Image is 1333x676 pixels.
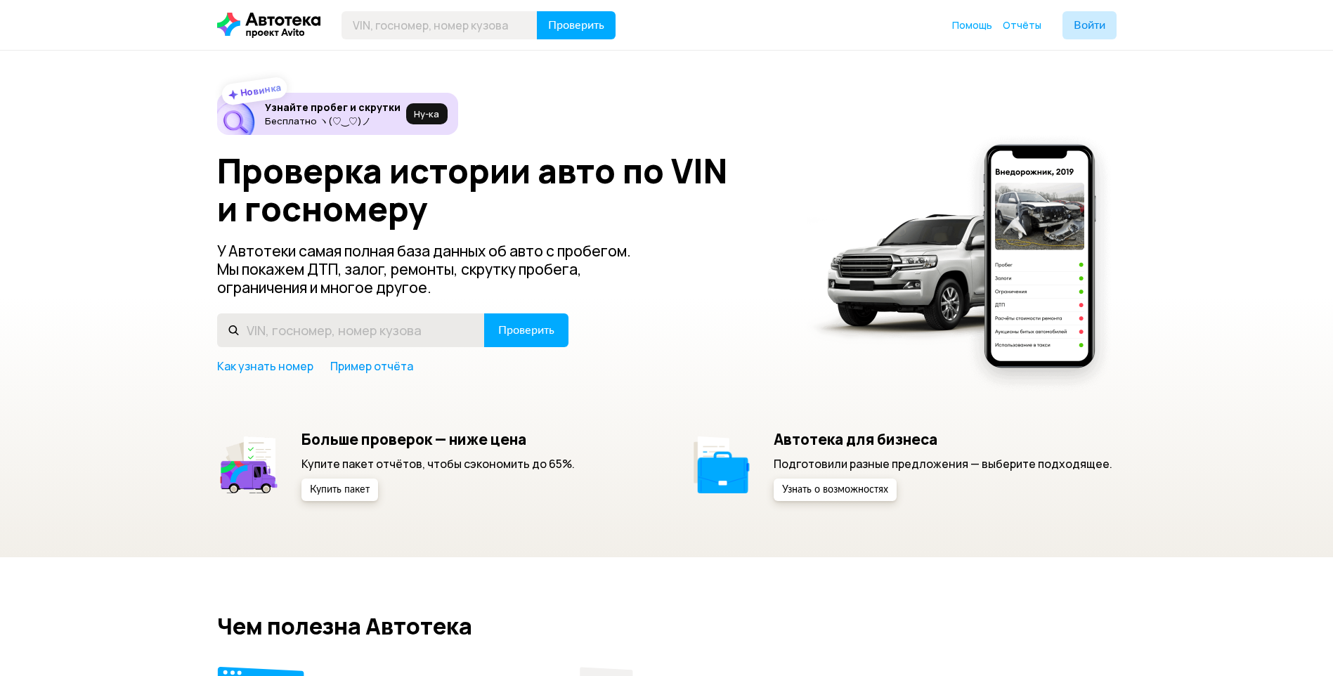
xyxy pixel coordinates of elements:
[774,479,897,501] button: Узнать о возможностях
[217,613,1117,639] h2: Чем полезна Автотека
[217,152,788,228] h1: Проверка истории авто по VIN и госномеру
[301,456,575,472] p: Купите пакет отчётов, чтобы сэкономить до 65%.
[774,430,1112,448] h5: Автотека для бизнеса
[484,313,568,347] button: Проверить
[310,485,370,495] span: Купить пакет
[414,108,439,119] span: Ну‑ка
[537,11,616,39] button: Проверить
[774,456,1112,472] p: Подготовили разные предложения — выберите подходящее.
[301,430,575,448] h5: Больше проверок — ниже цена
[952,18,992,32] a: Помощь
[498,325,554,336] span: Проверить
[1003,18,1041,32] a: Отчёты
[217,313,485,347] input: VIN, госномер, номер кузова
[782,485,888,495] span: Узнать о возможностях
[265,115,401,126] p: Бесплатно ヽ(♡‿♡)ノ
[217,358,313,374] a: Как узнать номер
[265,101,401,114] h6: Узнайте пробег и скрутки
[1062,11,1117,39] button: Войти
[342,11,538,39] input: VIN, госномер, номер кузова
[239,81,282,99] strong: Новинка
[1074,20,1105,31] span: Войти
[217,242,654,297] p: У Автотеки самая полная база данных об авто с пробегом. Мы покажем ДТП, залог, ремонты, скрутку п...
[330,358,413,374] a: Пример отчёта
[548,20,604,31] span: Проверить
[301,479,378,501] button: Купить пакет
